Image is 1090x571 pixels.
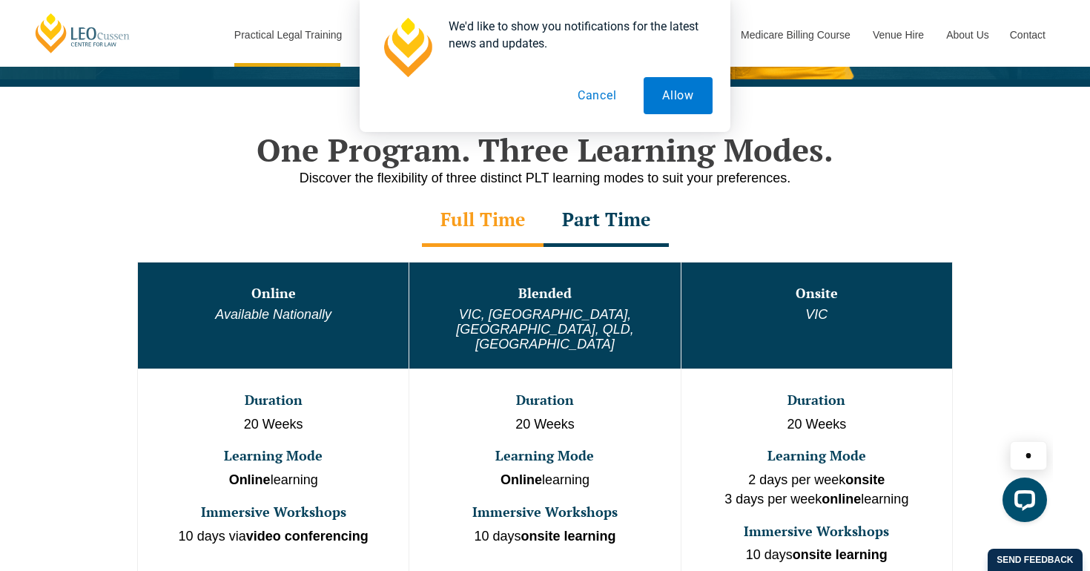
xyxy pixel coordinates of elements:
[793,547,888,562] strong: onsite learning
[139,527,407,547] p: 10 days via
[377,18,437,77] img: notification icon
[644,77,713,114] button: Allow
[411,286,678,301] h3: Blended
[683,546,951,565] p: 10 days
[521,529,616,544] strong: onsite learning
[139,449,407,463] h3: Learning Mode
[122,169,968,188] p: Discover the flexibility of three distinct PLT learning modes to suit your preferences.
[683,415,951,435] p: 20 Weeks
[501,472,542,487] strong: Online
[411,505,678,520] h3: Immersive Workshops
[411,471,678,490] p: learning
[683,449,951,463] h3: Learning Mode
[559,77,635,114] button: Cancel
[805,307,828,322] em: VIC
[544,195,669,247] div: Part Time
[411,527,678,547] p: 10 days
[456,307,633,351] em: VIC, [GEOGRAPHIC_DATA], [GEOGRAPHIC_DATA], QLD, [GEOGRAPHIC_DATA]
[139,505,407,520] h3: Immersive Workshops
[246,529,369,544] strong: video conferencing
[229,472,271,487] strong: Online
[411,449,678,463] h3: Learning Mode
[683,471,951,509] p: 2 days per week 3 days per week learning
[683,524,951,539] h3: Immersive Workshops
[411,415,678,435] p: 20 Weeks
[846,415,1053,534] iframe: LiveChat chat widget
[139,286,407,301] h3: Online
[139,393,407,408] h3: Duration
[822,492,861,506] strong: online
[683,286,951,301] h3: Onsite
[683,393,951,408] h3: Duration
[139,471,407,490] p: learning
[122,131,968,168] h2: One Program. Three Learning Modes.
[411,393,678,408] h3: Duration
[422,195,544,247] div: Full Time
[437,18,713,52] div: We'd like to show you notifications for the latest news and updates.
[139,415,407,435] p: 20 Weeks
[215,307,331,322] em: Available Nationally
